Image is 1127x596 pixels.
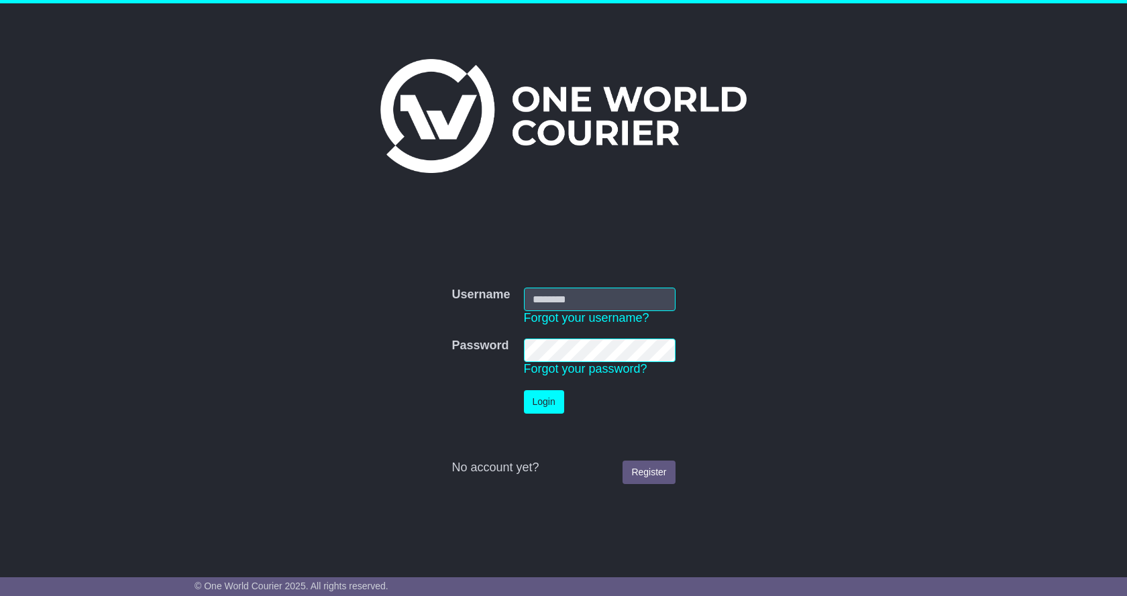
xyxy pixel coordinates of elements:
a: Forgot your username? [524,311,649,324]
a: Forgot your password? [524,362,647,375]
a: Register [623,461,675,484]
span: © One World Courier 2025. All rights reserved. [195,581,388,591]
button: Login [524,390,564,414]
label: Username [451,288,510,302]
img: One World [380,59,747,173]
label: Password [451,339,508,353]
div: No account yet? [451,461,675,475]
